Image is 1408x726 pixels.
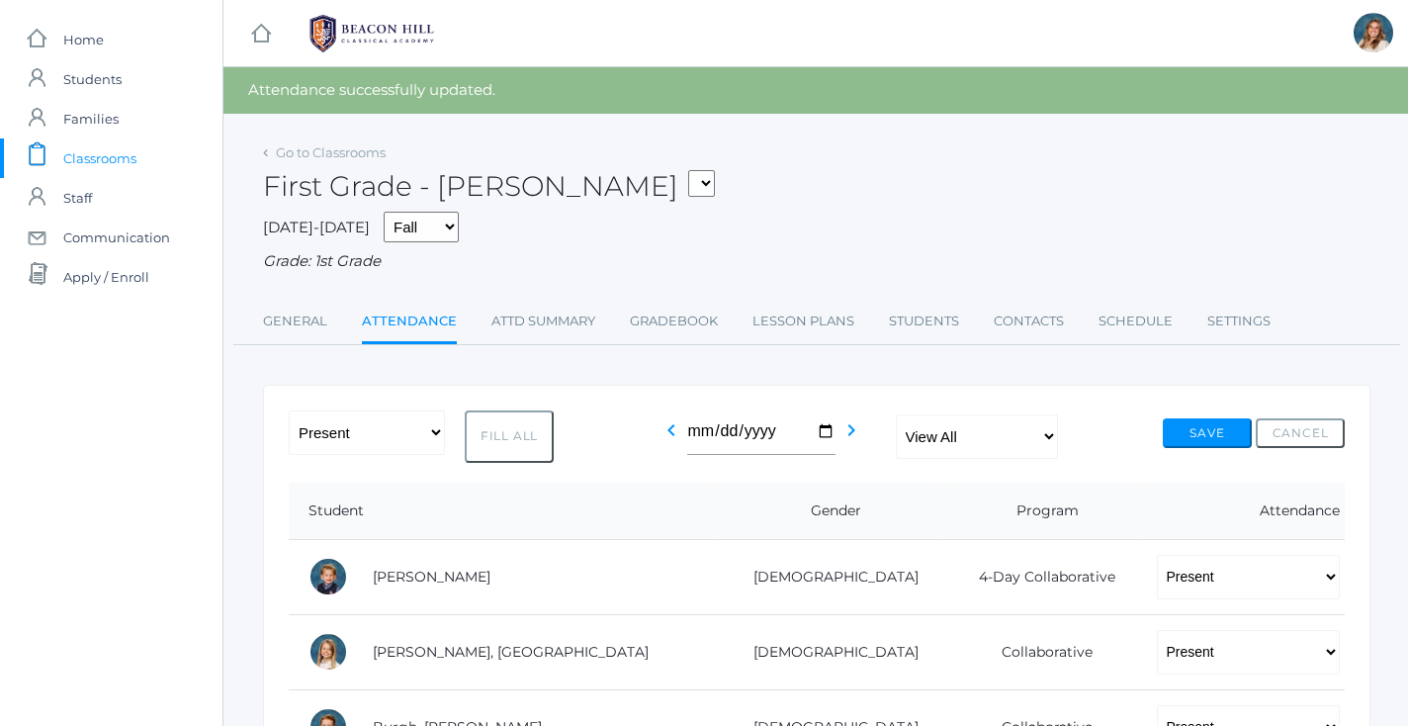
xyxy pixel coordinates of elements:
span: Apply / Enroll [63,257,149,297]
th: Gender [715,483,943,540]
a: Lesson Plans [752,302,854,341]
th: Student [289,483,715,540]
span: Students [63,59,122,99]
button: Cancel [1256,418,1345,448]
a: Attendance [362,302,457,344]
div: Isla Armstrong [308,632,348,672]
button: Fill All [465,410,554,463]
a: [PERSON_NAME], [GEOGRAPHIC_DATA] [373,643,649,661]
a: [PERSON_NAME] [373,568,490,586]
span: Families [63,99,119,138]
button: Save [1163,418,1252,448]
span: Communication [63,218,170,257]
div: Attendance successfully updated. [223,67,1408,114]
td: Collaborative [943,614,1137,689]
a: Contacts [994,302,1064,341]
div: Nolan Alstot [308,557,348,596]
i: chevron_left [660,418,683,442]
a: Gradebook [630,302,718,341]
i: chevron_right [839,418,863,442]
td: [DEMOGRAPHIC_DATA] [715,614,943,689]
span: Classrooms [63,138,136,178]
img: 1_BHCALogos-05.png [298,9,446,58]
a: Attd Summary [491,302,595,341]
a: Schedule [1099,302,1173,341]
a: Settings [1207,302,1271,341]
span: [DATE]-[DATE] [263,218,370,236]
div: Liv Barber [1354,13,1393,52]
span: Home [63,20,104,59]
h2: First Grade - [PERSON_NAME] [263,171,715,202]
td: 4-Day Collaborative [943,539,1137,614]
td: [DEMOGRAPHIC_DATA] [715,539,943,614]
a: chevron_right [839,427,863,446]
a: General [263,302,327,341]
div: Grade: 1st Grade [263,250,1370,273]
th: Attendance [1137,483,1345,540]
th: Program [943,483,1137,540]
a: Go to Classrooms [276,144,386,160]
span: Staff [63,178,92,218]
a: Students [889,302,959,341]
a: chevron_left [660,427,683,446]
